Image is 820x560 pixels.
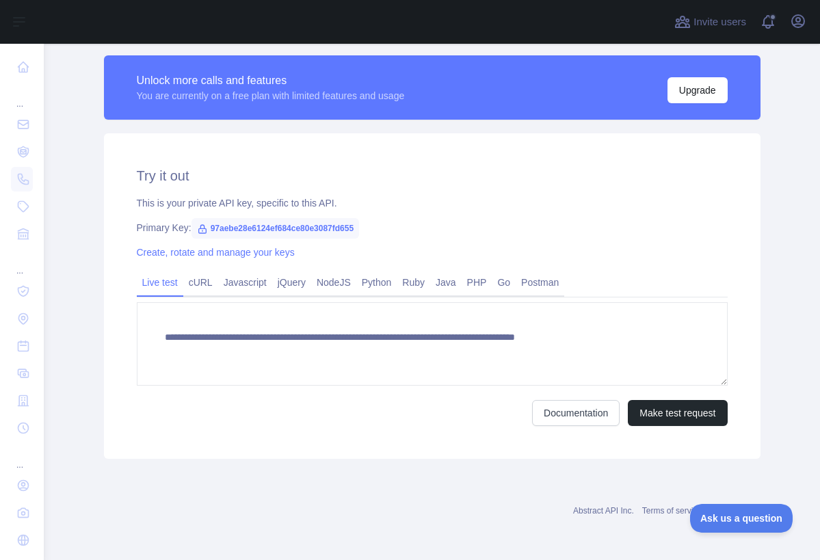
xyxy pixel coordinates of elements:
h2: Try it out [137,166,728,185]
a: Documentation [532,400,620,426]
a: jQuery [272,271,311,293]
a: PHP [462,271,492,293]
span: Invite users [693,14,746,30]
a: Javascript [218,271,272,293]
a: Create, rotate and manage your keys [137,247,295,258]
a: NodeJS [311,271,356,293]
div: ... [11,82,33,109]
button: Invite users [672,11,749,33]
div: Unlock more calls and features [137,72,405,89]
span: 97aebe28e6124ef684ce80e3087fd655 [191,218,360,239]
div: ... [11,443,33,470]
a: Terms of service [642,506,702,516]
iframe: Toggle Customer Support [690,504,793,533]
a: Python [356,271,397,293]
button: Make test request [628,400,727,426]
div: Primary Key: [137,221,728,235]
a: Live test [137,271,183,293]
a: Postman [516,271,564,293]
button: Upgrade [667,77,728,103]
a: Abstract API Inc. [573,506,634,516]
div: This is your private API key, specific to this API. [137,196,728,210]
div: You are currently on a free plan with limited features and usage [137,89,405,103]
a: Java [430,271,462,293]
a: Ruby [397,271,430,293]
div: ... [11,249,33,276]
a: Go [492,271,516,293]
a: cURL [183,271,218,293]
